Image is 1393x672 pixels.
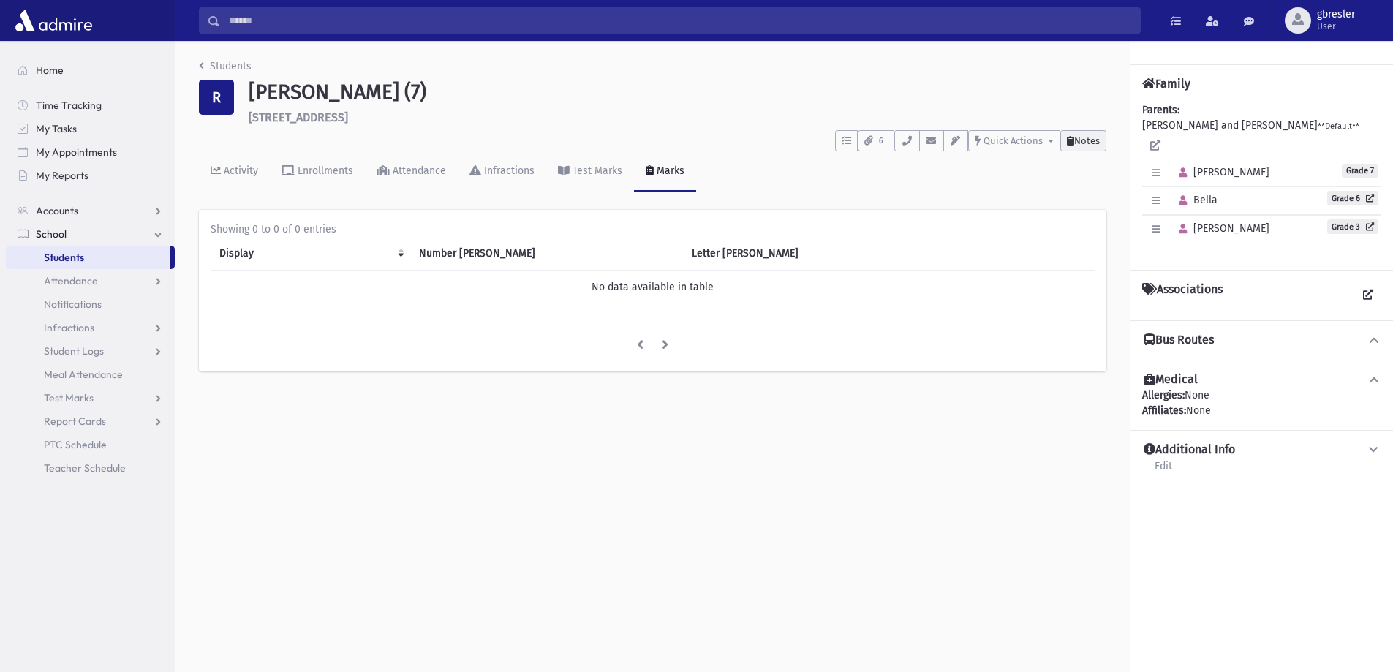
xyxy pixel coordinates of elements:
[1355,282,1381,309] a: View all Associations
[270,151,365,192] a: Enrollments
[683,237,919,271] th: Letter Mark
[1142,104,1179,116] b: Parents:
[654,165,684,177] div: Marks
[249,110,1106,124] h6: [STREET_ADDRESS]
[1172,222,1269,235] span: [PERSON_NAME]
[1142,389,1185,401] b: Allergies:
[1154,458,1173,484] a: Edit
[1142,404,1186,417] b: Affiliates:
[1317,20,1355,32] span: User
[1142,282,1223,309] h4: Associations
[6,292,175,316] a: Notifications
[390,165,446,177] div: Attendance
[44,461,126,475] span: Teacher Schedule
[44,274,98,287] span: Attendance
[6,117,175,140] a: My Tasks
[1327,219,1378,234] a: Grade 3
[858,130,894,151] button: 6
[1142,442,1381,458] button: Additional Info
[44,344,104,358] span: Student Logs
[44,251,84,264] span: Students
[6,269,175,292] a: Attendance
[36,227,67,241] span: School
[546,151,634,192] a: Test Marks
[44,438,107,451] span: PTC Schedule
[1074,135,1100,146] span: Notes
[875,135,888,148] span: 6
[634,151,696,192] a: Marks
[44,368,123,381] span: Meal Attendance
[6,456,175,480] a: Teacher Schedule
[220,7,1140,34] input: Search
[1142,102,1381,258] div: [PERSON_NAME] and [PERSON_NAME]
[44,298,102,311] span: Notifications
[6,164,175,187] a: My Reports
[1144,333,1214,348] h4: Bus Routes
[481,165,535,177] div: Infractions
[211,270,1095,303] td: No data available in table
[36,64,64,77] span: Home
[295,165,353,177] div: Enrollments
[44,415,106,428] span: Report Cards
[1142,388,1381,418] div: None
[6,222,175,246] a: School
[1172,166,1269,178] span: [PERSON_NAME]
[1144,442,1235,458] h4: Additional Info
[1060,130,1106,151] button: Notes
[199,58,252,80] nav: breadcrumb
[6,316,175,339] a: Infractions
[1142,403,1381,418] div: None
[1142,372,1381,388] button: Medical
[221,165,258,177] div: Activity
[6,246,170,269] a: Students
[36,99,102,112] span: Time Tracking
[36,169,88,182] span: My Reports
[44,321,94,334] span: Infractions
[6,140,175,164] a: My Appointments
[199,151,270,192] a: Activity
[410,237,683,271] th: Number Mark
[6,339,175,363] a: Student Logs
[211,237,410,271] th: Display
[44,391,94,404] span: Test Marks
[1144,372,1198,388] h4: Medical
[6,409,175,433] a: Report Cards
[1327,191,1378,205] a: Grade 6
[199,60,252,72] a: Students
[1142,77,1190,91] h4: Family
[249,80,1106,105] h1: [PERSON_NAME] (7)
[36,146,117,159] span: My Appointments
[6,58,175,82] a: Home
[199,80,234,115] div: R
[12,6,96,35] img: AdmirePro
[6,386,175,409] a: Test Marks
[6,94,175,117] a: Time Tracking
[1142,333,1381,348] button: Bus Routes
[968,130,1060,151] button: Quick Actions
[365,151,458,192] a: Attendance
[1342,164,1378,178] span: Grade 7
[1172,194,1218,206] span: Bella
[458,151,546,192] a: Infractions
[984,135,1043,146] span: Quick Actions
[6,199,175,222] a: Accounts
[570,165,622,177] div: Test Marks
[36,204,78,217] span: Accounts
[211,222,1095,237] div: Showing 0 to 0 of 0 entries
[36,122,77,135] span: My Tasks
[6,363,175,386] a: Meal Attendance
[6,433,175,456] a: PTC Schedule
[1317,9,1355,20] span: gbresler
